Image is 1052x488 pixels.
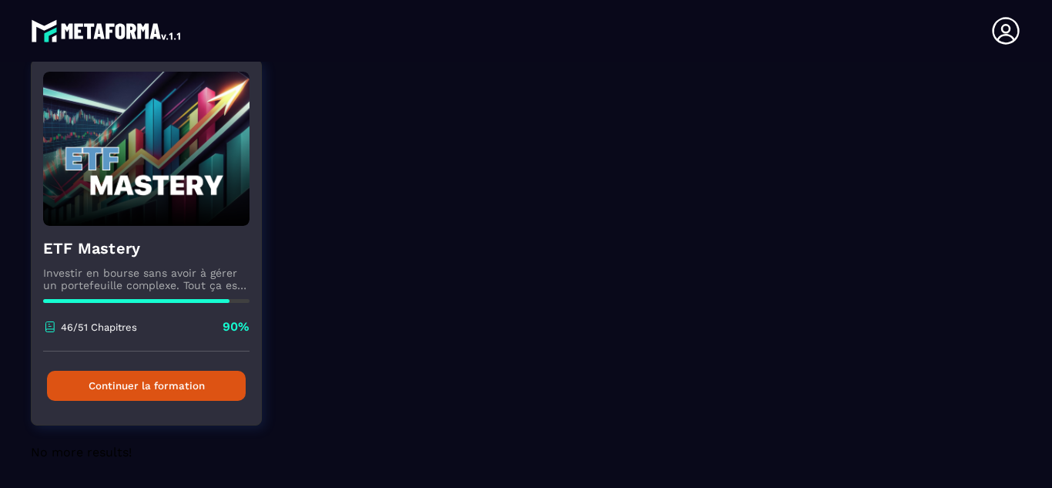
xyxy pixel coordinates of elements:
[47,371,246,401] button: Continuer la formation
[61,321,137,333] p: 46/51 Chapitres
[43,267,250,291] p: Investir en bourse sans avoir à gérer un portefeuille complexe. Tout ça est rendu possible grâce ...
[31,445,132,459] span: No more results!
[43,237,250,259] h4: ETF Mastery
[223,318,250,335] p: 90%
[31,59,281,445] a: formation-backgroundETF MasteryInvestir en bourse sans avoir à gérer un portefeuille complexe. To...
[43,72,250,226] img: formation-background
[31,15,183,46] img: logo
